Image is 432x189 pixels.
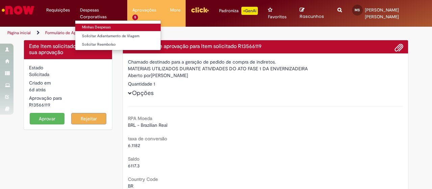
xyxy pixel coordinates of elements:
img: click_logo_yellow_360x200.png [191,5,209,15]
div: 25/09/2025 11:24:49 [29,86,107,93]
label: Estado [29,64,43,71]
span: BR [128,183,133,189]
div: Quantidade 1 [128,80,403,87]
ul: Trilhas de página [5,27,283,39]
span: 6d atrás [29,87,46,93]
a: Solicitar Adiantamento de Viagem [75,32,161,40]
label: Aprovação para [29,95,62,101]
span: 6.1182 [128,142,140,148]
a: Minhas Despesas [75,24,161,31]
span: BRL - Brazilian Real [128,122,167,128]
div: [PERSON_NAME] [128,72,403,80]
h4: Solicitação de aprovação para Item solicitado R13566119 [128,44,403,50]
h4: Este Item solicitado requer a sua aprovação [29,44,107,55]
img: ServiceNow [1,3,35,17]
span: MS [355,8,360,12]
div: Padroniza [219,7,258,15]
span: Favoritos [268,14,287,20]
button: Rejeitar [71,113,106,124]
b: Saldo [128,156,139,162]
label: Aberto por [128,72,151,79]
a: Solicitar Reembolso [75,41,161,48]
a: Página inicial [7,30,31,36]
span: Rascunhos [300,13,324,20]
a: Rascunhos [300,7,327,20]
b: taxa de conversão [128,136,167,142]
span: 6117.3 [128,163,140,169]
a: Formulário de Aprovação [45,30,91,36]
time: 25/09/2025 11:24:49 [29,87,46,93]
b: RPA Moeda [128,115,152,121]
div: Chamado destinado para a geração de pedido de compra de indiretos. [128,58,403,65]
span: Despesas Corporativas [80,7,122,20]
div: MATERIAIS UTILIZADOS DURANTE ATIVIDADES DO ATO FASE 1 DA ENVERNIZADEIRA [128,65,403,72]
div: Solicitada [29,71,107,78]
button: Aprovar [30,113,65,124]
span: Requisições [46,7,70,14]
b: Country Code [128,176,158,182]
p: +GenAi [241,7,258,15]
span: 5 [132,15,138,20]
span: More [170,7,181,14]
ul: Despesas Corporativas [75,20,161,50]
span: [PERSON_NAME] [PERSON_NAME] [365,7,399,20]
span: Aprovações [132,7,156,14]
label: Criado em [29,79,51,86]
div: R13566119 [29,101,107,108]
